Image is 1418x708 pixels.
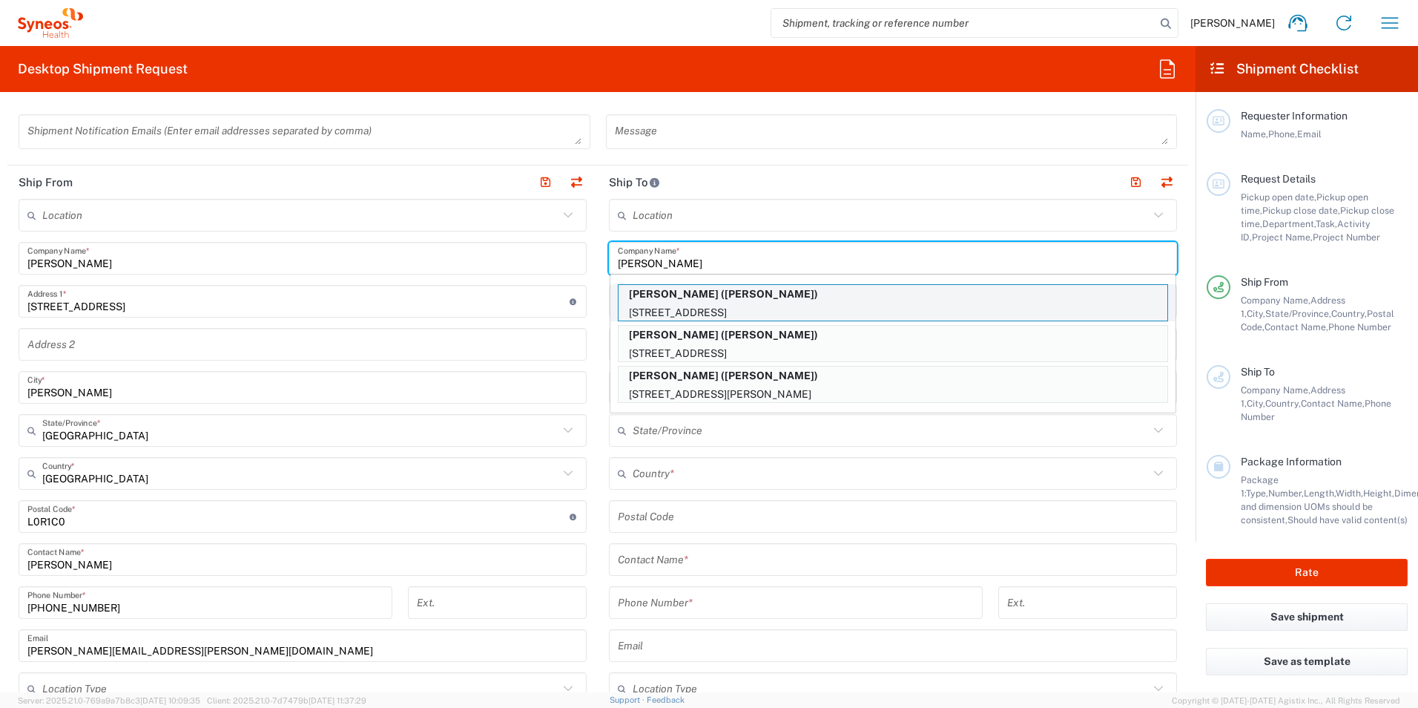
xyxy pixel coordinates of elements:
[1262,205,1340,216] span: Pickup close date,
[1241,191,1316,203] span: Pickup open date,
[1206,603,1408,631] button: Save shipment
[1336,488,1363,499] span: Width,
[619,385,1167,404] p: [STREET_ADDRESS][PERSON_NAME]
[647,695,685,704] a: Feedback
[1190,16,1275,30] span: [PERSON_NAME]
[619,367,1167,385] p: Erin Hatcher (Erin Hatcher)
[1331,308,1367,319] span: Country,
[1247,398,1265,409] span: City,
[1172,694,1400,707] span: Copyright © [DATE]-[DATE] Agistix Inc., All Rights Reserved
[1268,128,1297,140] span: Phone,
[1287,514,1408,525] span: Should have valid content(s)
[619,304,1167,322] p: [STREET_ADDRESS]
[771,9,1155,37] input: Shipment, tracking or reference number
[1264,321,1328,332] span: Contact Name,
[1265,308,1331,319] span: State/Province,
[1262,218,1316,229] span: Department,
[1316,218,1337,229] span: Task,
[619,285,1167,304] p: Erin Hatcher (Erin Hatcher)
[1241,295,1310,306] span: Company Name,
[18,60,188,78] h2: Desktop Shipment Request
[609,175,660,190] h2: Ship To
[1313,232,1380,243] span: Project Number
[1247,308,1265,319] span: City,
[1265,398,1301,409] span: Country,
[610,695,647,704] a: Support
[309,696,366,705] span: [DATE] 11:37:29
[619,344,1167,363] p: [STREET_ADDRESS]
[1241,474,1279,499] span: Package 1:
[1209,60,1359,78] h2: Shipment Checklist
[1268,488,1304,499] span: Number,
[140,696,200,705] span: [DATE] 10:09:35
[1246,488,1268,499] span: Type,
[1328,321,1391,332] span: Phone Number
[1206,559,1408,586] button: Rate
[207,696,366,705] span: Client: 2025.21.0-7d7479b
[1206,648,1408,675] button: Save as template
[1241,276,1288,288] span: Ship From
[1301,398,1365,409] span: Contact Name,
[1241,110,1348,122] span: Requester Information
[1241,173,1316,185] span: Request Details
[1241,384,1310,396] span: Company Name,
[1241,128,1268,140] span: Name,
[19,175,73,190] h2: Ship From
[1241,456,1342,468] span: Package Information
[18,696,200,705] span: Server: 2025.21.0-769a9a7b8c3
[1297,128,1322,140] span: Email
[619,326,1167,344] p: Erin Hatcher (Erin Hatcher)
[1363,488,1394,499] span: Height,
[1252,232,1313,243] span: Project Name,
[1304,488,1336,499] span: Length,
[1241,366,1275,378] span: Ship To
